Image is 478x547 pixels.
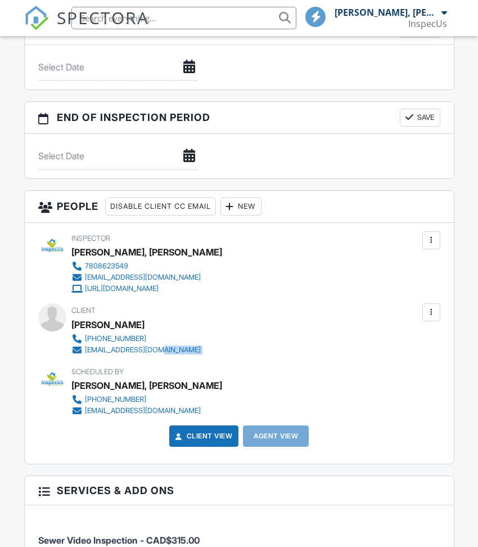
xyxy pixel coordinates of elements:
span: End of Inspection Period [57,110,210,125]
div: InspecUs [408,18,447,29]
a: [EMAIL_ADDRESS][DOMAIN_NAME] [71,405,213,416]
div: [PERSON_NAME] [71,316,145,333]
div: [EMAIL_ADDRESS][DOMAIN_NAME] [85,346,201,355]
h3: Services & Add ons [25,476,454,505]
div: [PHONE_NUMBER] [85,334,146,343]
span: Client [71,306,96,315]
span: SPECTORA [57,6,149,29]
div: New [220,198,261,216]
img: The Best Home Inspection Software - Spectora [24,6,49,30]
a: [URL][DOMAIN_NAME] [71,283,213,294]
a: [PHONE_NUMBER] [71,394,213,405]
div: [PERSON_NAME], [PERSON_NAME] [335,7,439,18]
div: [EMAIL_ADDRESS][DOMAIN_NAME] [85,273,201,282]
span: Scheduled By [71,367,124,376]
div: Disable Client CC Email [105,198,216,216]
a: SPECTORA [24,15,149,39]
div: 7808623549 [85,262,128,271]
div: [PERSON_NAME], [PERSON_NAME] [71,244,222,261]
span: Sewer Video Inspection - CAD$315.00 [38,535,200,546]
h3: People [25,191,454,223]
input: Select Date [38,142,198,170]
a: [EMAIL_ADDRESS][DOMAIN_NAME] [71,344,201,356]
a: [PHONE_NUMBER] [71,333,201,344]
div: [URL][DOMAIN_NAME] [85,284,159,293]
a: 7808623549 [71,261,213,272]
span: Inspector [71,234,110,243]
div: [EMAIL_ADDRESS][DOMAIN_NAME] [85,406,201,415]
div: [PHONE_NUMBER] [85,395,146,404]
input: Search everything... [71,7,296,29]
button: Save [400,109,440,127]
a: Client View [173,431,233,442]
input: Select Date [38,53,198,81]
div: [PERSON_NAME], [PERSON_NAME] [71,377,222,394]
a: [EMAIL_ADDRESS][DOMAIN_NAME] [71,272,213,283]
